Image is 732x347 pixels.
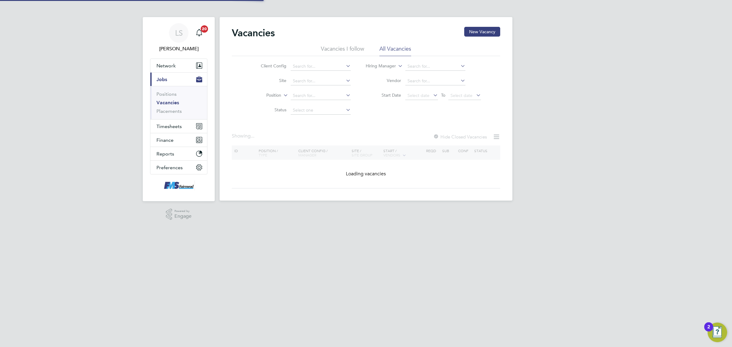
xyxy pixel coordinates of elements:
div: Showing [232,133,256,139]
a: Placements [156,108,182,114]
label: Status [251,107,286,113]
a: LS[PERSON_NAME] [150,23,207,52]
input: Search for... [291,91,351,100]
span: Select date [407,93,429,98]
button: Open Resource Center, 2 new notifications [708,323,727,342]
label: Hide Closed Vacancies [433,134,487,140]
input: Search for... [405,62,465,71]
button: Preferences [150,161,207,174]
label: Start Date [366,92,401,98]
label: Hiring Manager [361,63,396,69]
a: 20 [193,23,205,43]
li: All Vacancies [379,45,411,56]
li: Vacancies I follow [321,45,364,56]
label: Position [246,92,281,98]
img: f-mead-logo-retina.png [163,181,195,190]
span: Jobs [156,77,167,82]
input: Search for... [291,77,351,85]
a: Positions [156,91,177,97]
span: Timesheets [156,123,182,129]
label: Client Config [251,63,286,69]
button: Reports [150,147,207,160]
input: Search for... [291,62,351,71]
button: New Vacancy [464,27,500,37]
span: Network [156,63,176,69]
input: Select one [291,106,351,115]
a: Vacancies [156,100,179,106]
div: 2 [707,327,710,335]
span: Select date [450,93,472,98]
h2: Vacancies [232,27,275,39]
button: Finance [150,133,207,147]
button: Jobs [150,73,207,86]
span: LS [175,29,183,37]
nav: Main navigation [143,17,215,201]
label: Vendor [366,78,401,83]
span: ... [251,133,254,139]
div: Jobs [150,86,207,119]
a: Powered byEngage [166,209,192,220]
span: Engage [174,214,192,219]
a: Go to home page [150,181,207,190]
span: Reports [156,151,174,157]
span: Preferences [156,165,183,170]
span: 20 [201,25,208,33]
span: To [439,91,447,99]
input: Search for... [405,77,465,85]
span: Finance [156,137,174,143]
button: Timesheets [150,120,207,133]
label: Site [251,78,286,83]
span: Powered by [174,209,192,214]
button: Network [150,59,207,72]
span: Lawrence Schott [150,45,207,52]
